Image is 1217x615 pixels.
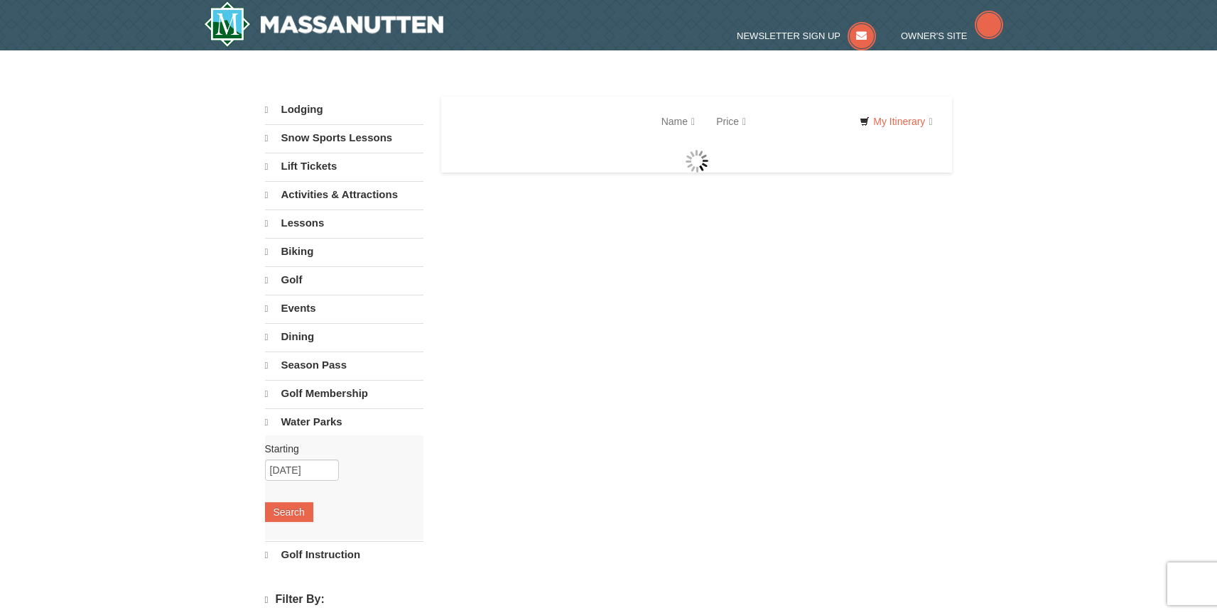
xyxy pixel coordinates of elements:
[204,1,444,47] a: Massanutten Resort
[265,380,423,407] a: Golf Membership
[705,107,757,136] a: Price
[265,541,423,568] a: Golf Instruction
[901,31,968,41] span: Owner's Site
[850,111,941,132] a: My Itinerary
[204,1,444,47] img: Massanutten Resort Logo
[265,295,423,322] a: Events
[265,352,423,379] a: Season Pass
[265,323,423,350] a: Dining
[265,408,423,435] a: Water Parks
[265,502,313,522] button: Search
[737,31,840,41] span: Newsletter Sign Up
[265,181,423,208] a: Activities & Attractions
[265,124,423,151] a: Snow Sports Lessons
[265,442,413,456] label: Starting
[651,107,705,136] a: Name
[265,266,423,293] a: Golf
[737,31,876,41] a: Newsletter Sign Up
[265,593,423,606] h4: Filter By:
[265,97,423,123] a: Lodging
[901,31,1003,41] a: Owner's Site
[265,238,423,265] a: Biking
[265,209,423,236] a: Lessons
[686,150,708,173] img: wait gif
[265,153,423,180] a: Lift Tickets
